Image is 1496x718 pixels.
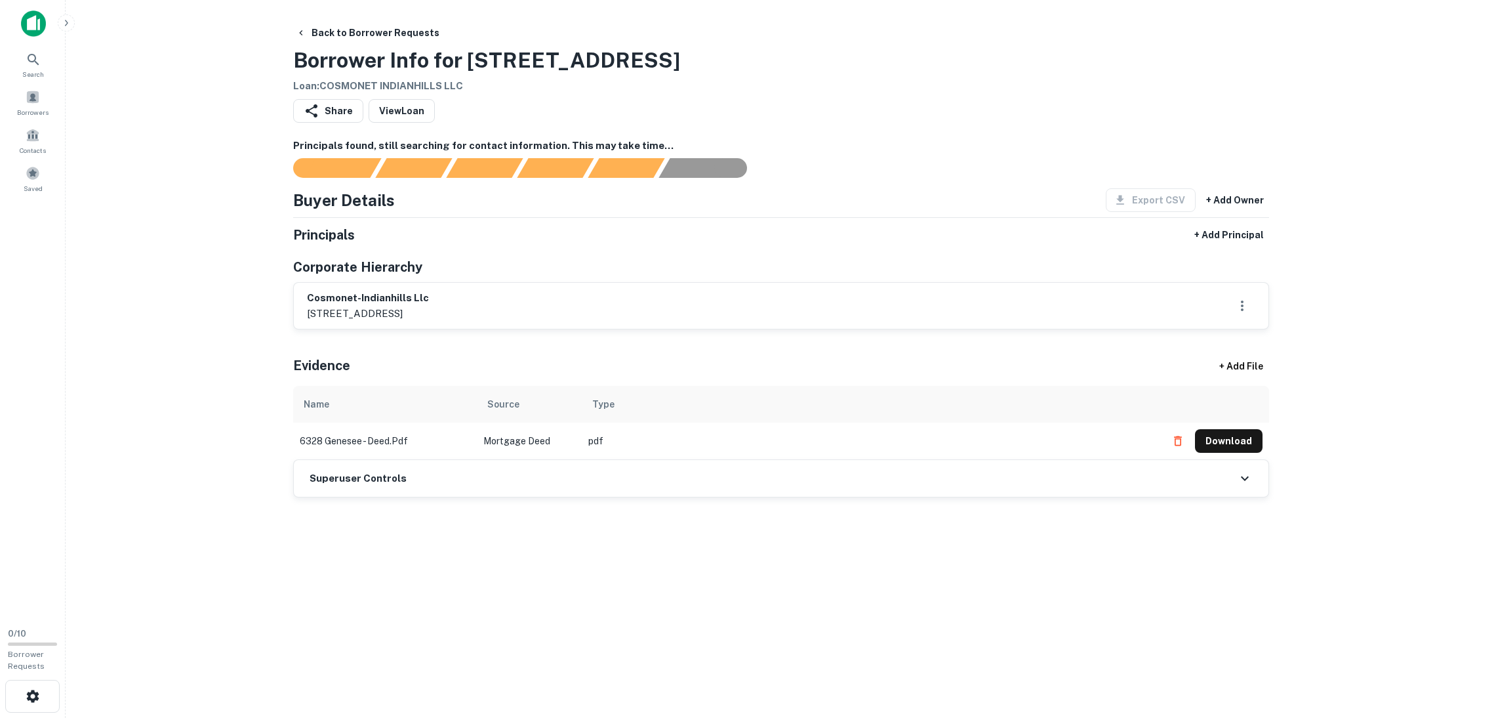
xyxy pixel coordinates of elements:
h6: Principals found, still searching for contact information. This may take time... [293,138,1269,154]
button: + Add Owner [1201,188,1269,212]
h6: Loan : COSMONET INDIANHILLS LLC [293,79,680,94]
div: Source [487,396,519,412]
span: 0 / 10 [8,629,26,639]
span: Borrowers [17,107,49,117]
div: Principals found, still searching for contact information. This may take time... [588,158,664,178]
td: Mortgage Deed [477,423,582,459]
img: capitalize-icon.png [21,11,46,37]
h6: cosmonet-indianhills llc [307,291,429,306]
button: + Add Principal [1189,223,1269,247]
a: Search [4,47,62,82]
div: AI fulfillment process complete. [659,158,763,178]
span: Contacts [20,145,46,156]
th: Name [293,386,477,423]
a: Borrowers [4,85,62,120]
h3: Borrower Info for [STREET_ADDRESS] [293,45,680,76]
div: scrollable content [293,386,1269,459]
h4: Buyer Details [293,188,395,212]
th: Source [477,386,582,423]
div: Sending borrower request to AI... [277,158,376,178]
p: [STREET_ADDRESS] [307,306,429,322]
h6: Superuser Controls [310,471,407,486]
div: Name [304,396,329,412]
div: Type [592,396,615,412]
div: + Add File [1196,354,1287,378]
h5: Evidence [293,356,350,375]
button: Back to Borrower Requests [291,21,445,45]
span: Search [22,69,44,79]
div: Documents found, AI parsing details... [446,158,523,178]
span: Borrower Requests [8,650,45,671]
button: Delete file [1166,431,1190,452]
span: Saved [24,183,43,194]
button: Share [293,99,363,123]
a: ViewLoan [369,99,435,123]
button: Download [1195,429,1263,453]
a: Saved [4,161,62,196]
h5: Corporate Hierarchy [293,257,422,277]
td: pdf [582,423,1160,459]
a: Contacts [4,123,62,158]
iframe: Chat Widget [1430,613,1496,676]
th: Type [582,386,1160,423]
div: Your request is received and processing... [375,158,452,178]
div: Principals found, AI now looking for contact information... [517,158,594,178]
td: 6328 genesee - deed.pdf [293,423,477,459]
h5: Principals [293,225,355,245]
